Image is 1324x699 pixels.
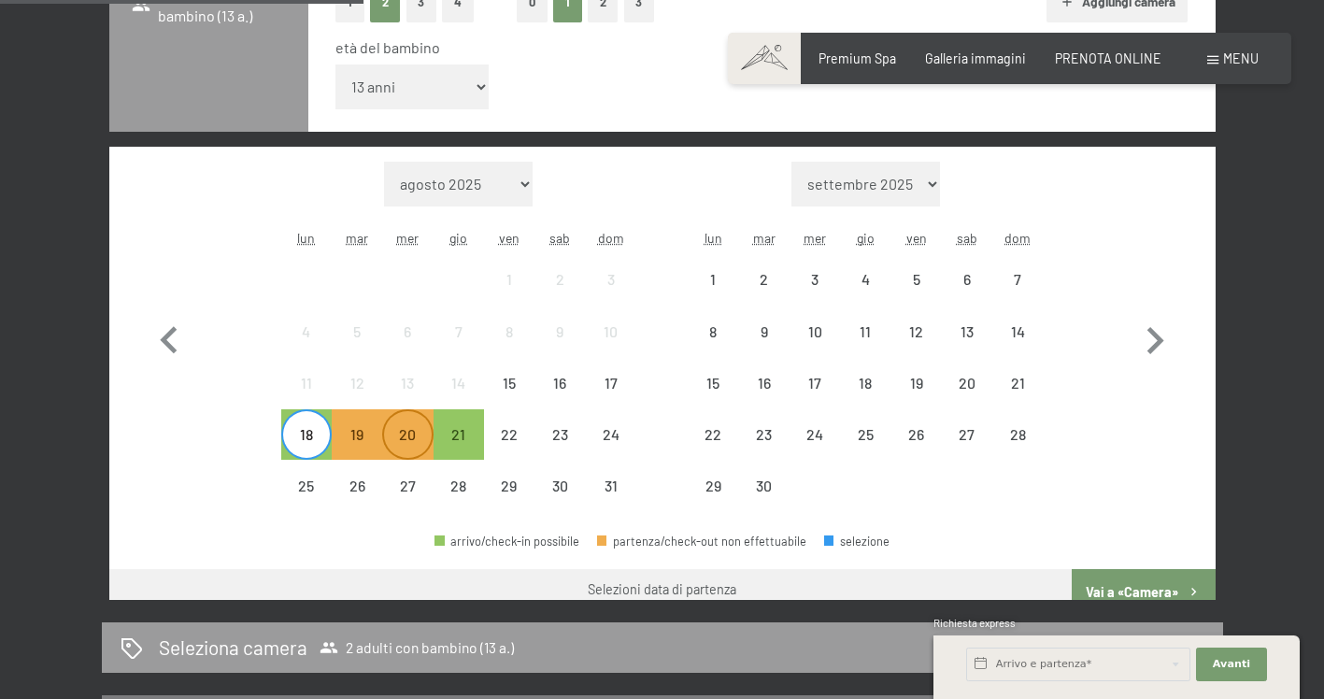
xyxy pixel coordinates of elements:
[536,376,583,422] div: 16
[842,272,889,319] div: 4
[335,37,1174,58] div: età del bambino
[434,358,484,408] div: partenza/check-out non effettuabile
[587,324,634,371] div: 10
[819,50,896,66] span: Premium Spa
[334,478,380,525] div: 26
[486,376,533,422] div: 15
[741,478,788,525] div: 30
[320,638,514,657] span: 2 adulti con bambino (13 a.)
[534,461,585,511] div: partenza/check-out non effettuabile
[484,306,534,356] div: Fri Aug 08 2025
[434,535,579,548] div: arrivo/check-in possibile
[688,254,738,305] div: Mon Sep 01 2025
[790,358,840,408] div: Wed Sep 17 2025
[892,272,939,319] div: 5
[534,254,585,305] div: Sat Aug 02 2025
[499,230,520,246] abbr: venerdì
[739,306,790,356] div: Tue Sep 09 2025
[534,409,585,460] div: partenza/check-out non effettuabile
[484,306,534,356] div: partenza/check-out non effettuabile
[790,306,840,356] div: Wed Sep 10 2025
[283,376,330,422] div: 11
[486,272,533,319] div: 1
[890,358,941,408] div: partenza/check-out non effettuabile
[1055,50,1161,66] a: PRENOTA ONLINE
[534,358,585,408] div: partenza/check-out non effettuabile
[598,230,624,246] abbr: domenica
[942,306,992,356] div: partenza/check-out non effettuabile
[382,409,433,460] div: partenza/check-out non è effettuabile, poiché non è stato raggiunto il soggiorno minimo richiesto
[434,358,484,408] div: Thu Aug 14 2025
[1004,230,1031,246] abbr: domenica
[925,50,1026,66] span: Galleria immagini
[992,306,1043,356] div: partenza/check-out non effettuabile
[739,358,790,408] div: Tue Sep 16 2025
[992,358,1043,408] div: partenza/check-out non effettuabile
[790,358,840,408] div: partenza/check-out non effettuabile
[587,272,634,319] div: 3
[585,306,635,356] div: Sun Aug 10 2025
[434,461,484,511] div: Thu Aug 28 2025
[281,306,332,356] div: Mon Aug 04 2025
[790,409,840,460] div: Wed Sep 24 2025
[994,324,1041,371] div: 14
[942,358,992,408] div: partenza/check-out non effettuabile
[739,461,790,511] div: Tue Sep 30 2025
[384,427,431,474] div: 20
[142,162,196,513] button: Mese precedente
[486,427,533,474] div: 22
[281,409,332,460] div: Mon Aug 18 2025
[384,324,431,371] div: 6
[281,461,332,511] div: partenza/check-out non effettuabile
[534,306,585,356] div: partenza/check-out non effettuabile
[484,358,534,408] div: partenza/check-out non effettuabile
[840,254,890,305] div: partenza/check-out non effettuabile
[957,230,977,246] abbr: sabato
[435,478,482,525] div: 28
[824,535,890,548] div: selezione
[942,358,992,408] div: Sat Sep 20 2025
[906,230,927,246] abbr: venerdì
[690,272,736,319] div: 1
[534,358,585,408] div: Sat Aug 16 2025
[334,376,380,422] div: 12
[283,478,330,525] div: 25
[484,358,534,408] div: Fri Aug 15 2025
[688,306,738,356] div: Mon Sep 08 2025
[332,409,382,460] div: Tue Aug 19 2025
[587,478,634,525] div: 31
[585,254,635,305] div: Sun Aug 03 2025
[790,254,840,305] div: partenza/check-out non effettuabile
[396,230,419,246] abbr: mercoledì
[332,306,382,356] div: Tue Aug 05 2025
[992,306,1043,356] div: Sun Sep 14 2025
[688,306,738,356] div: partenza/check-out non effettuabile
[484,409,534,460] div: Fri Aug 22 2025
[791,324,838,371] div: 10
[690,324,736,371] div: 8
[382,358,433,408] div: Wed Aug 13 2025
[484,461,534,511] div: partenza/check-out non effettuabile
[892,427,939,474] div: 26
[435,427,482,474] div: 21
[741,376,788,422] div: 16
[585,358,635,408] div: Sun Aug 17 2025
[1128,162,1182,513] button: Mese successivo
[434,306,484,356] div: Thu Aug 07 2025
[944,272,990,319] div: 6
[690,376,736,422] div: 15
[804,230,826,246] abbr: mercoledì
[791,376,838,422] div: 17
[434,409,484,460] div: partenza/check-out possibile
[536,427,583,474] div: 23
[705,230,722,246] abbr: lunedì
[994,272,1041,319] div: 7
[739,461,790,511] div: partenza/check-out non effettuabile
[585,409,635,460] div: Sun Aug 24 2025
[739,254,790,305] div: Tue Sep 02 2025
[281,409,332,460] div: partenza/check-out possibile
[890,306,941,356] div: partenza/check-out non effettuabile
[688,358,738,408] div: Mon Sep 15 2025
[992,254,1043,305] div: partenza/check-out non effettuabile
[1213,657,1250,672] span: Avanti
